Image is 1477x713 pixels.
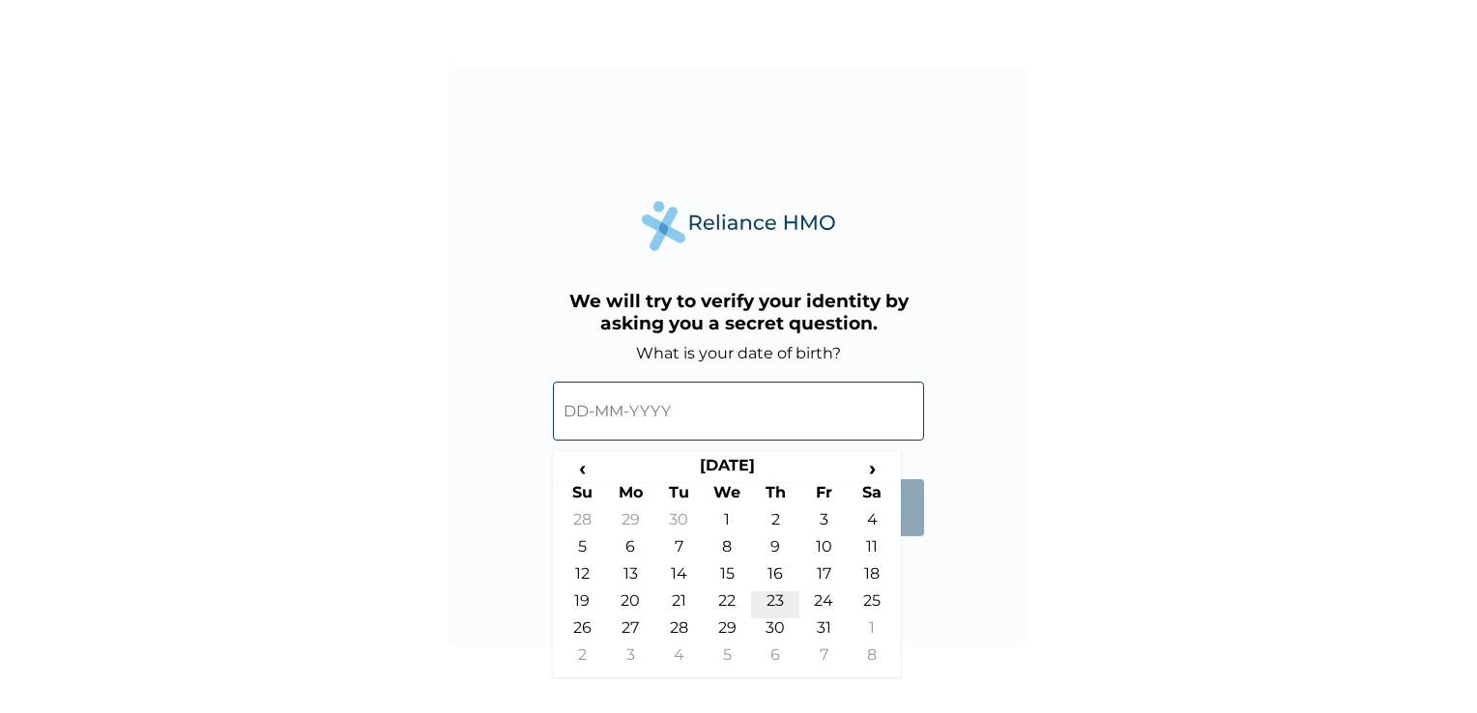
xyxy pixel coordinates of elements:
td: 5 [558,537,606,564]
td: 2 [558,645,606,672]
td: 13 [606,564,654,591]
td: 2 [751,510,799,537]
td: 30 [654,510,703,537]
td: 17 [799,564,848,591]
span: › [848,456,896,480]
th: Tu [654,483,703,510]
td: 4 [654,645,703,672]
td: 26 [558,618,606,645]
td: 7 [654,537,703,564]
span: ‹ [558,456,606,480]
td: 16 [751,564,799,591]
td: 30 [751,618,799,645]
td: 19 [558,591,606,618]
th: [DATE] [606,456,848,483]
td: 4 [848,510,896,537]
td: 12 [558,564,606,591]
td: 5 [703,645,751,672]
td: 6 [751,645,799,672]
th: Mo [606,483,654,510]
td: 9 [751,537,799,564]
td: 22 [703,591,751,618]
td: 21 [654,591,703,618]
td: 6 [606,537,654,564]
th: Th [751,483,799,510]
td: 20 [606,591,654,618]
td: 14 [654,564,703,591]
img: Reliance Health's Logo [642,201,835,250]
label: What is your date of birth? [636,344,841,362]
input: DD-MM-YYYY [553,382,924,441]
td: 31 [799,618,848,645]
td: 28 [558,510,606,537]
td: 8 [703,537,751,564]
td: 3 [799,510,848,537]
td: 18 [848,564,896,591]
td: 10 [799,537,848,564]
td: 1 [848,618,896,645]
td: 27 [606,618,654,645]
th: Su [558,483,606,510]
td: 8 [848,645,896,672]
td: 24 [799,591,848,618]
th: Fr [799,483,848,510]
th: Sa [848,483,896,510]
td: 23 [751,591,799,618]
td: 29 [703,618,751,645]
h3: We will try to verify your identity by asking you a secret question. [553,290,924,334]
td: 15 [703,564,751,591]
td: 25 [848,591,896,618]
td: 28 [654,618,703,645]
td: 1 [703,510,751,537]
th: We [703,483,751,510]
td: 29 [606,510,654,537]
td: 11 [848,537,896,564]
td: 3 [606,645,654,672]
td: 7 [799,645,848,672]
